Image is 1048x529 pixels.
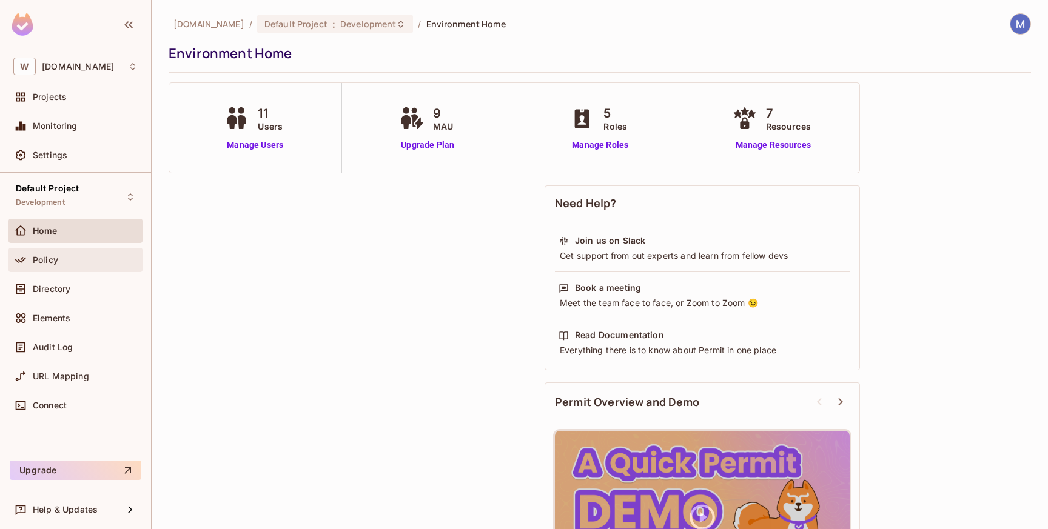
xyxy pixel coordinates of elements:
div: Book a meeting [575,282,641,294]
span: : [332,19,336,29]
span: Projects [33,92,67,102]
span: Development [340,18,396,30]
a: Manage Resources [730,139,817,151]
span: Development [16,198,65,207]
div: Environment Home [169,44,1025,62]
span: Elements [33,313,70,323]
a: Manage Users [221,139,289,151]
span: Directory [33,284,70,294]
span: the active workspace [173,18,244,30]
span: Settings [33,150,67,160]
span: MAU [433,120,453,133]
span: Roles [603,120,627,133]
span: 5 [603,104,627,122]
span: Default Project [16,184,79,193]
span: Permit Overview and Demo [555,394,700,410]
a: Upgrade Plan [397,139,459,151]
span: URL Mapping [33,371,89,381]
span: Need Help? [555,196,617,211]
div: Read Documentation [575,329,664,341]
span: 9 [433,104,453,122]
span: Connect [33,401,67,410]
span: Workspace: withpronto.com [42,62,114,72]
span: Policy [33,255,58,265]
a: Manage Roles [567,139,633,151]
div: Everything there is to know about Permit in one place [559,344,846,356]
span: 11 [258,104,283,122]
span: 7 [766,104,811,122]
span: Environment Home [426,18,506,30]
span: Monitoring [33,121,78,131]
span: Help & Updates [33,505,98,514]
button: Upgrade [10,461,141,480]
span: Resources [766,120,811,133]
span: Users [258,120,283,133]
img: Mithilesh Gupta [1010,14,1030,34]
div: Meet the team face to face, or Zoom to Zoom 😉 [559,297,846,309]
div: Join us on Slack [575,235,645,247]
span: Audit Log [33,342,73,352]
span: Home [33,226,58,236]
span: W [13,58,36,75]
span: Default Project [264,18,327,30]
div: Get support from out experts and learn from fellow devs [559,250,846,262]
img: SReyMgAAAABJRU5ErkJggg== [12,13,33,36]
li: / [418,18,421,30]
li: / [249,18,252,30]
